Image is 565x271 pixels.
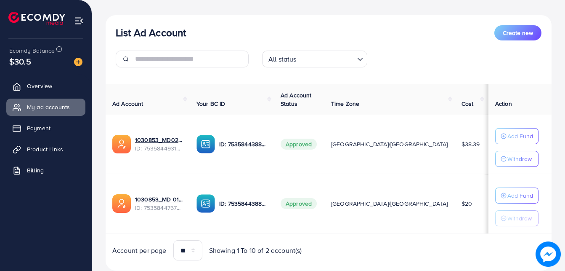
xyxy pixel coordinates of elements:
input: Search for option [299,51,354,65]
span: Overview [27,82,52,90]
a: 1030853_MD 01_1754575610392 [135,195,183,204]
span: $38.39 [462,140,480,148]
h3: List Ad Account [116,27,186,39]
img: logo [8,12,65,25]
button: Create new [494,25,541,40]
a: Product Links [6,141,85,158]
img: image [74,58,82,66]
span: Your BC ID [196,99,225,108]
div: Search for option [262,51,367,67]
div: <span class='underline'>1030853_MD02_1754575646032</span></br>7535844931919904769 [135,136,183,153]
span: My ad accounts [27,103,70,111]
span: Approved [281,198,317,209]
img: menu [74,16,84,26]
img: ic-ads-acc.e4c84228.svg [112,135,131,153]
span: $30.5 [9,55,31,67]
div: <span class='underline'>1030853_MD 01_1754575610392</span></br>7535844767755288593 [135,195,183,212]
p: Withdraw [507,154,532,164]
span: Product Links [27,145,63,153]
span: ID: 7535844931919904769 [135,144,183,153]
img: image [536,242,560,266]
img: ic-ba-acc.ded83a64.svg [196,135,215,153]
p: Add Fund [507,131,533,141]
span: Create new [503,29,533,37]
a: 1030853_MD02_1754575646032 [135,136,183,144]
img: ic-ba-acc.ded83a64.svg [196,194,215,213]
span: Ad Account Status [281,91,312,108]
span: All status [267,53,298,65]
span: ID: 7535844767755288593 [135,204,183,212]
span: Billing [27,166,44,174]
button: Withdraw [495,151,538,167]
span: Account per page [112,246,167,255]
span: [GEOGRAPHIC_DATA]/[GEOGRAPHIC_DATA] [331,199,448,208]
button: Withdraw [495,210,538,226]
p: Withdraw [507,213,532,223]
a: My ad accounts [6,99,85,115]
p: ID: 7535844388979851265 [219,139,267,149]
span: $20 [462,199,472,208]
a: Billing [6,162,85,179]
span: Payment [27,124,50,132]
span: Cost [462,99,474,108]
button: Add Fund [495,128,538,144]
img: ic-ads-acc.e4c84228.svg [112,194,131,213]
p: Add Fund [507,191,533,201]
span: Ecomdy Balance [9,46,55,55]
span: Action [495,99,512,108]
span: Time Zone [331,99,359,108]
a: Overview [6,78,85,94]
span: Showing 1 To 10 of 2 account(s) [209,246,302,255]
a: Payment [6,120,85,137]
p: ID: 7535844388979851265 [219,199,267,209]
button: Add Fund [495,188,538,204]
span: [GEOGRAPHIC_DATA]/[GEOGRAPHIC_DATA] [331,140,448,148]
span: Approved [281,139,317,150]
span: Ad Account [112,99,143,108]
